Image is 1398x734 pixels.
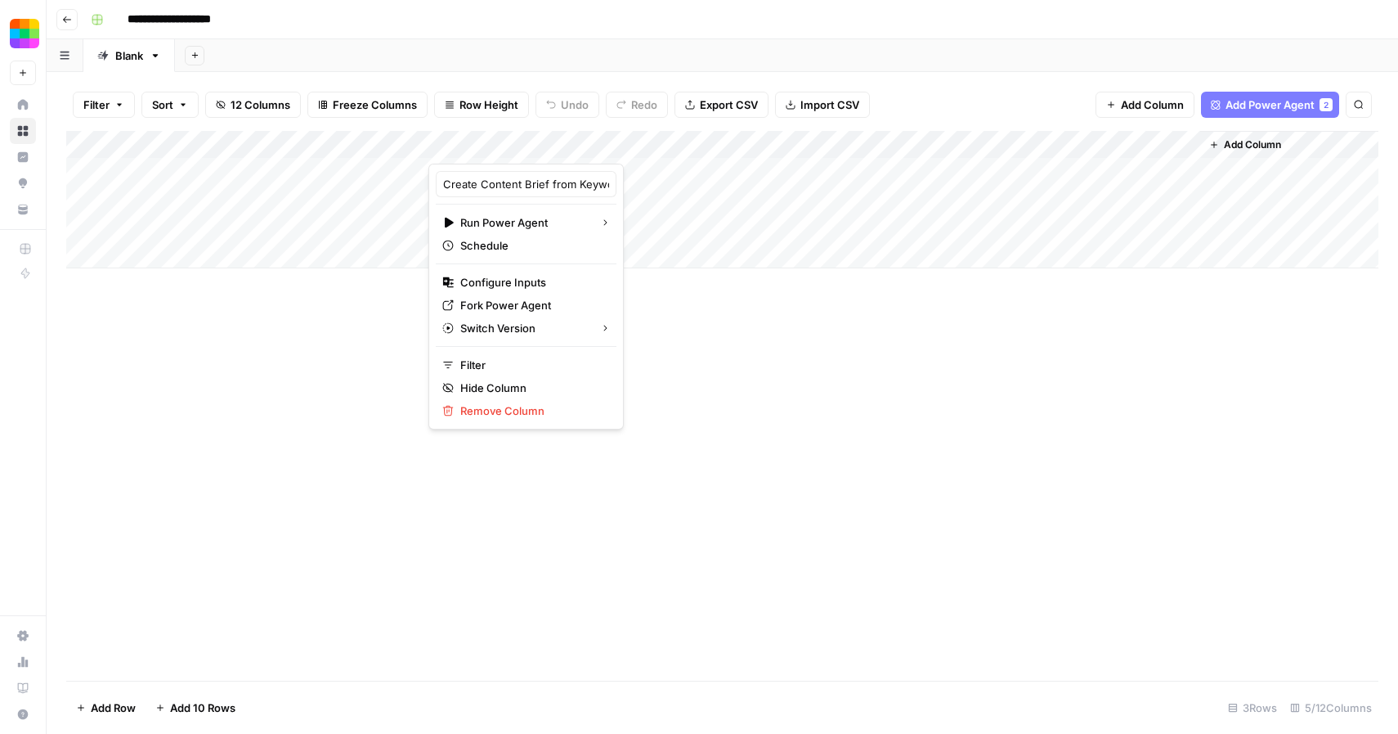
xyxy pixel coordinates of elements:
[775,92,870,118] button: Import CSV
[460,297,603,313] span: Fork Power Agent
[460,214,587,231] span: Run Power Agent
[10,170,36,196] a: Opportunities
[460,380,603,396] span: Hide Column
[434,92,529,118] button: Row Height
[460,357,603,373] span: Filter
[10,649,36,675] a: Usage
[1221,695,1284,721] div: 3 Rows
[10,92,36,118] a: Home
[700,97,758,113] span: Export CSV
[170,700,235,716] span: Add 10 Rows
[606,92,668,118] button: Redo
[800,97,859,113] span: Import CSV
[115,47,143,64] div: Blank
[10,196,36,223] a: Your Data
[460,274,603,290] span: Configure Inputs
[10,144,36,170] a: Insights
[460,403,603,419] span: Remove Column
[307,92,428,118] button: Freeze Columns
[10,118,36,144] a: Browse
[10,701,36,727] button: Help + Support
[83,97,110,113] span: Filter
[333,97,417,113] span: Freeze Columns
[674,92,768,118] button: Export CSV
[631,97,657,113] span: Redo
[460,320,587,336] span: Switch Version
[10,19,39,48] img: Smallpdf Logo
[141,92,199,118] button: Sort
[10,623,36,649] a: Settings
[83,39,175,72] a: Blank
[10,13,36,54] button: Workspace: Smallpdf
[231,97,290,113] span: 12 Columns
[1201,92,1339,118] button: Add Power Agent2
[1324,98,1329,111] span: 2
[1203,134,1288,155] button: Add Column
[459,97,518,113] span: Row Height
[91,700,136,716] span: Add Row
[460,237,603,254] span: Schedule
[66,695,146,721] button: Add Row
[152,97,173,113] span: Sort
[1284,695,1378,721] div: 5/12 Columns
[1096,92,1194,118] button: Add Column
[146,695,245,721] button: Add 10 Rows
[1121,97,1184,113] span: Add Column
[1320,98,1333,111] div: 2
[1225,97,1315,113] span: Add Power Agent
[10,675,36,701] a: Learning Hub
[73,92,135,118] button: Filter
[1224,137,1281,152] span: Add Column
[205,92,301,118] button: 12 Columns
[535,92,599,118] button: Undo
[561,97,589,113] span: Undo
